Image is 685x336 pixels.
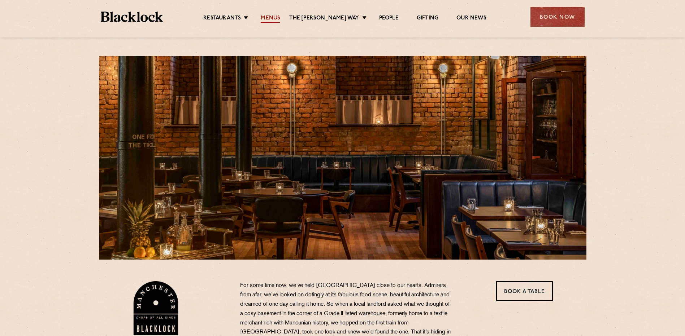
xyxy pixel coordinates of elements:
a: Menus [261,15,280,23]
a: People [379,15,399,23]
a: Restaurants [203,15,241,23]
img: BL_Textured_Logo-footer-cropped.svg [101,12,163,22]
a: Book a Table [496,281,553,301]
a: Our News [456,15,486,23]
a: The [PERSON_NAME] Way [289,15,359,23]
a: Gifting [417,15,438,23]
div: Book Now [530,7,585,27]
img: BL_Manchester_Logo-bleed.png [132,281,179,335]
